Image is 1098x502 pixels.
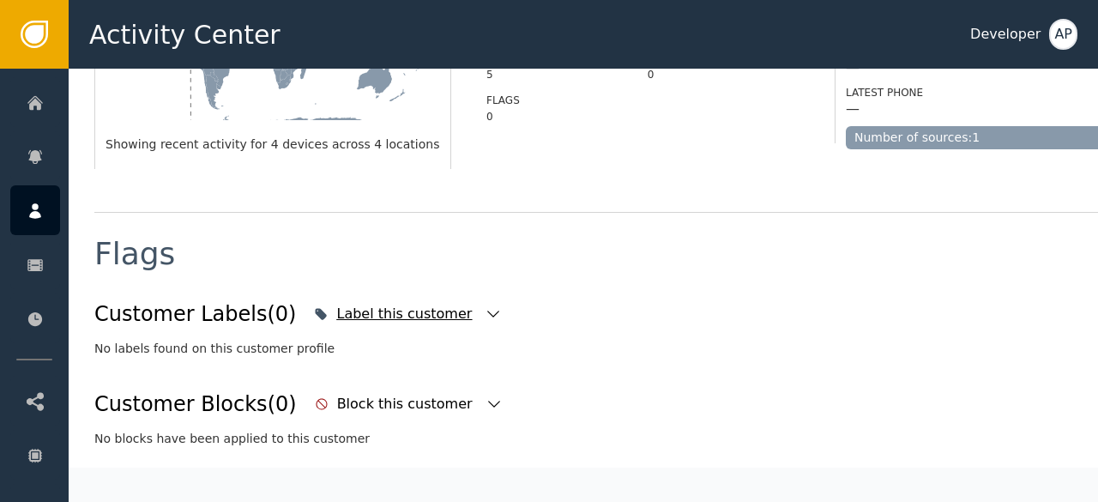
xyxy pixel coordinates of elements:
[846,100,860,118] div: —
[337,394,477,414] div: Block this customer
[311,385,507,423] button: Block this customer
[94,389,297,420] div: Customer Blocks (0)
[486,109,623,124] div: 0
[89,15,281,54] span: Activity Center
[310,295,506,333] button: Label this customer
[336,304,476,324] div: Label this customer
[94,239,175,269] div: Flags
[1049,19,1077,50] button: AP
[648,67,799,82] div: 0
[106,136,440,154] div: Showing recent activity for 4 devices across 4 locations
[94,299,296,330] div: Customer Labels (0)
[486,94,520,106] label: Flags
[970,24,1041,45] div: Developer
[486,67,623,82] div: 5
